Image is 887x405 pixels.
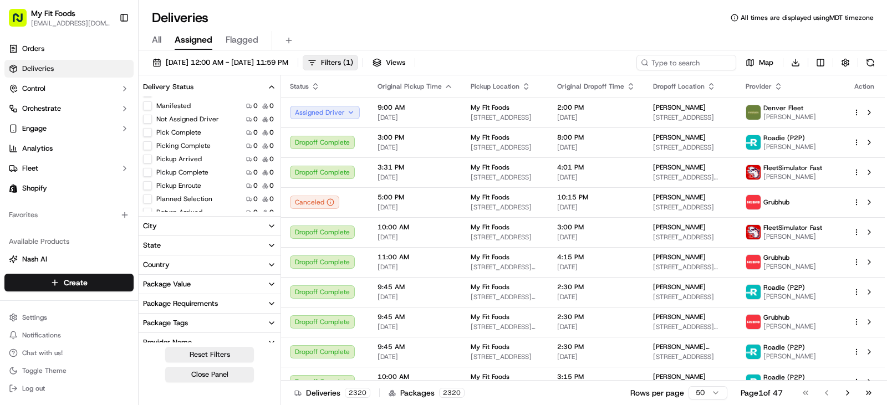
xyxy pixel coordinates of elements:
span: 2:30 PM [557,312,635,321]
span: Dropoff Location [653,82,705,91]
span: [STREET_ADDRESS] [653,203,728,212]
button: [DATE] 12:00 AM - [DATE] 11:59 PM [147,55,293,70]
span: 0 [253,155,258,163]
span: [DATE] [378,233,453,242]
span: [DATE] [557,352,635,361]
div: Favorites [4,206,134,224]
div: Package Value [143,279,191,289]
label: Manifested [156,101,191,110]
span: 2:00 PM [557,103,635,112]
span: 8:00 PM [557,133,635,142]
button: City [139,217,281,235]
span: [PERSON_NAME] [653,163,706,172]
span: 0 [269,115,274,124]
span: [STREET_ADDRESS] [653,293,728,301]
div: We're available if you need us! [50,117,152,126]
span: 0 [253,181,258,190]
span: 0 [253,141,258,150]
div: 2320 [439,388,465,398]
span: Deliveries [22,64,54,74]
span: [DATE] [378,203,453,212]
button: Log out [4,381,134,396]
div: Provider Name [143,337,192,347]
button: Fleet [4,160,134,177]
span: [PERSON_NAME] [763,262,816,271]
span: Wisdom [PERSON_NAME] [34,202,118,211]
button: Settings [4,310,134,325]
a: Shopify [4,180,134,197]
span: 5:00 PM [378,193,453,202]
span: [PERSON_NAME] [653,312,706,321]
button: Chat with us! [4,345,134,361]
span: Roadie (P2P) [763,343,805,352]
input: Type to search [636,55,736,70]
button: See all [172,142,202,155]
img: roadie-logo-v2.jpg [746,135,761,150]
span: Map [759,58,773,68]
a: Deliveries [4,60,134,78]
button: Provider Name [139,333,281,352]
span: 4:15 PM [557,253,635,262]
span: Nash AI [22,254,47,264]
label: Planned Selection [156,194,212,203]
label: Pickup Complete [156,168,208,177]
p: Rows per page [630,387,684,398]
img: 8571987876998_91fb9ceb93ad5c398215_72.jpg [23,106,43,126]
span: All times are displayed using MDT timezone [741,13,874,22]
span: [DATE] [126,172,149,181]
img: roadie-logo-v2.jpg [746,345,761,359]
button: Package Tags [139,314,281,332]
span: Knowledge Base [22,248,85,259]
span: My Fit Foods [471,103,509,112]
div: Country [143,260,170,270]
span: Log out [22,384,45,393]
button: Orchestrate [4,100,134,117]
span: [DATE] [557,143,635,152]
div: Delivery Status [143,82,193,92]
button: Engage [4,120,134,137]
span: [DATE] [378,322,453,331]
span: Fleet [22,163,38,173]
button: Notifications [4,327,134,343]
span: [STREET_ADDRESS][PERSON_NAME] [471,322,539,331]
span: [PERSON_NAME] [PERSON_NAME] [653,342,728,351]
span: My Fit Foods [471,312,509,321]
h1: Deliveries [152,9,208,27]
span: My Fit Foods [471,133,509,142]
img: 5e692f75ce7d37001a5d71f1 [746,195,761,209]
button: My Fit Foods [31,8,75,19]
span: • [120,202,124,211]
span: [PERSON_NAME] [763,232,822,241]
span: [DATE] [378,263,453,271]
span: My Fit Foods [471,193,509,202]
div: Package Requirements [143,299,218,309]
a: 📗Knowledge Base [7,243,89,263]
span: [PERSON_NAME] [763,292,816,301]
span: Grubhub [763,253,789,262]
span: 0 [269,168,274,177]
span: 0 [269,141,274,150]
span: • [120,172,124,181]
span: 4:01 PM [557,163,635,172]
span: [DATE] [378,113,453,122]
span: 3:31 PM [378,163,453,172]
input: Got a question? Start typing here... [29,71,200,83]
span: [DATE] [557,113,635,122]
button: Toggle Theme [4,363,134,378]
span: 0 [269,194,274,203]
button: Package Value [139,275,281,294]
span: API Documentation [105,248,178,259]
span: Provider [746,82,772,91]
span: 10:00 AM [378,223,453,232]
button: Views [368,55,410,70]
label: Pickup Arrived [156,155,202,163]
span: [DATE] [126,202,149,211]
span: [STREET_ADDRESS] [471,233,539,242]
span: Roadie (P2P) [763,373,805,382]
button: Delivery Status [139,78,281,96]
button: Country [139,255,281,274]
span: [DATE] 12:00 AM - [DATE] 11:59 PM [166,58,288,68]
span: Flagged [226,33,258,47]
span: [DATE] [378,293,453,301]
span: [DATE] [557,233,635,242]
